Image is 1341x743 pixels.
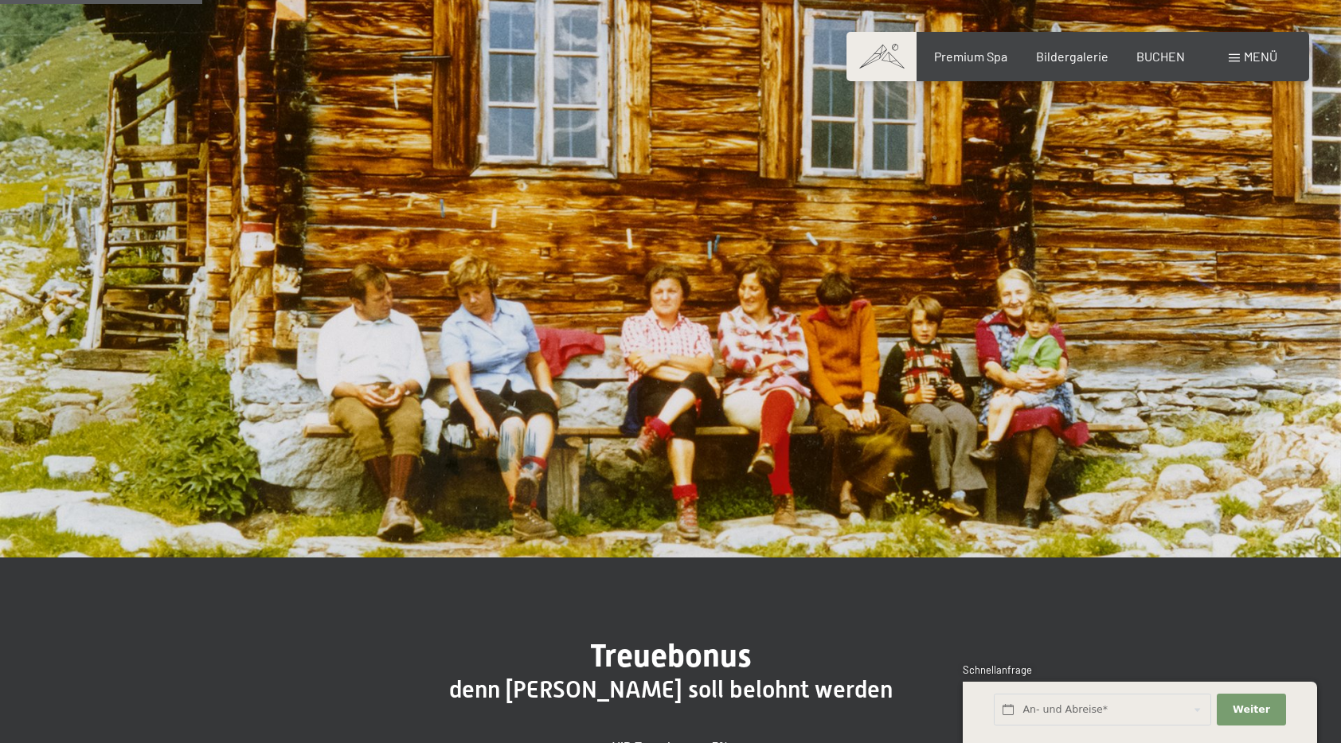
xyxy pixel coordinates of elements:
[590,637,752,675] span: Treuebonus
[1233,702,1270,717] span: Weiter
[1217,694,1285,726] button: Weiter
[1036,49,1108,64] a: Bildergalerie
[963,663,1032,676] span: Schnellanfrage
[1136,49,1185,64] a: BUCHEN
[1244,49,1277,64] span: Menü
[934,49,1007,64] a: Premium Spa
[449,675,893,703] span: denn [PERSON_NAME] soll belohnt werden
